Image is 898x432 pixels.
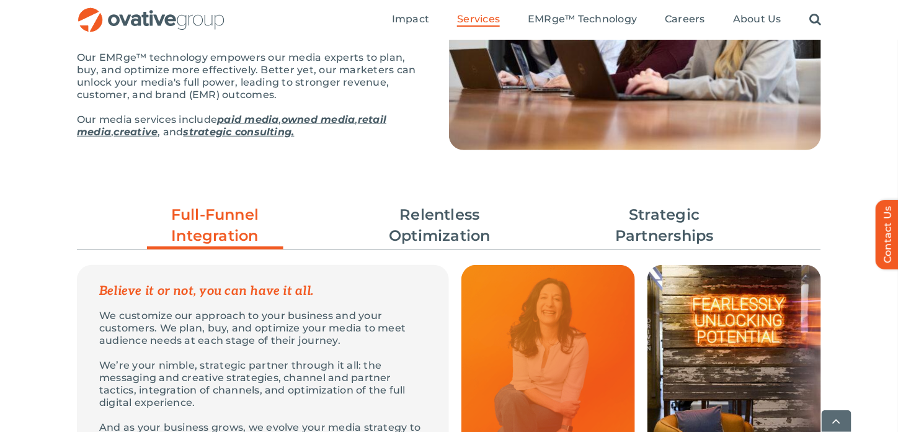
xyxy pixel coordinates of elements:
[77,114,418,138] p: Our media services include , , , , and
[217,114,278,125] a: paid media
[665,13,705,25] span: Careers
[147,204,283,253] a: Full-Funnel Integration
[665,13,705,27] a: Careers
[77,6,226,18] a: OG_Full_horizontal_RGB
[733,13,781,27] a: About Us
[77,198,821,253] ul: Post Filters
[99,285,427,297] p: Believe it or not, you can have it all.
[809,13,821,27] a: Search
[733,13,781,25] span: About Us
[184,126,295,138] a: strategic consulting.
[597,204,733,246] a: Strategic Partnerships
[528,13,637,25] span: EMRge™ Technology
[113,126,158,138] a: creative
[77,114,386,138] a: retail media
[528,13,637,27] a: EMRge™ Technology
[99,310,427,347] p: We customize our approach to your business and your customers. We plan, buy, and optimize your me...
[392,13,429,25] span: Impact
[282,114,355,125] a: owned media
[371,204,508,246] a: Relentless Optimization
[457,13,500,27] a: Services
[99,359,427,409] p: We’re your nimble, strategic partner through it all: the messaging and creative strategies, chann...
[77,52,418,101] p: Our EMRge™ technology empowers our media experts to plan, buy, and optimize more effectively. Bet...
[457,13,500,25] span: Services
[392,13,429,27] a: Impact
